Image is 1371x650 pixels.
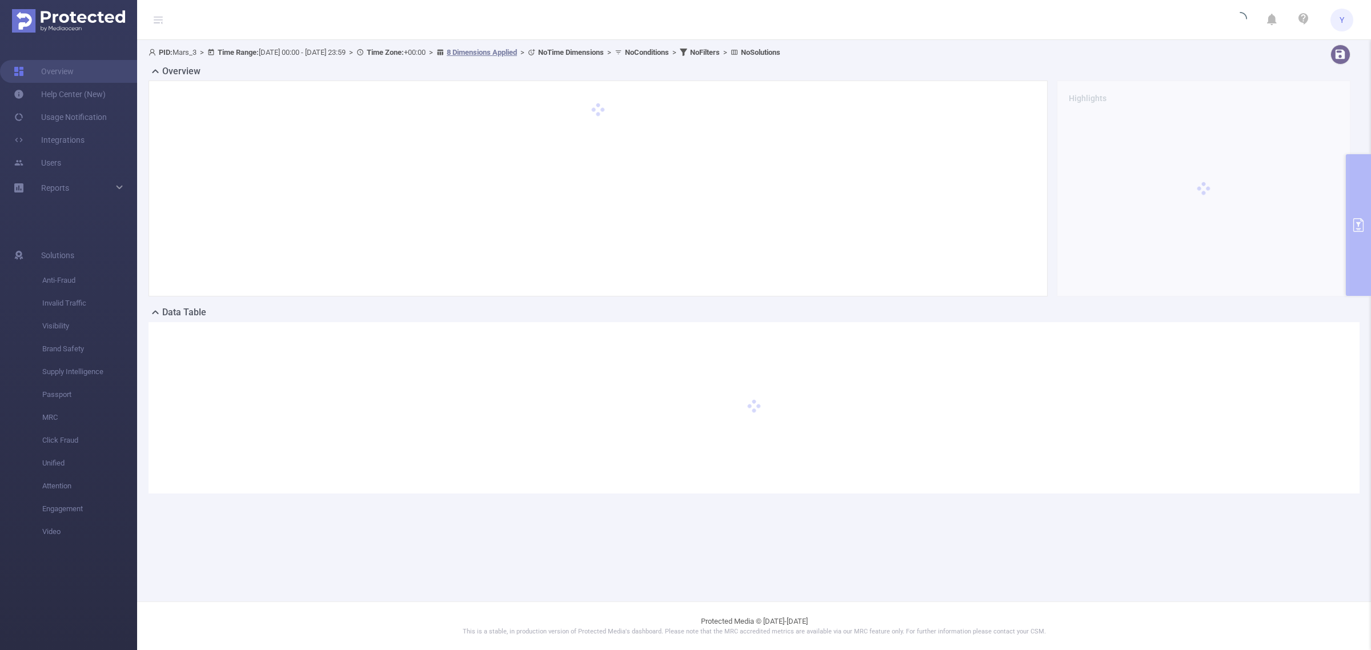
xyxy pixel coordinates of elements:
[669,48,680,57] span: >
[42,520,137,543] span: Video
[41,183,69,192] span: Reports
[42,429,137,452] span: Click Fraud
[14,129,85,151] a: Integrations
[218,48,259,57] b: Time Range:
[42,315,137,338] span: Visibility
[447,48,517,57] u: 8 Dimensions Applied
[14,83,106,106] a: Help Center (New)
[42,383,137,406] span: Passport
[720,48,731,57] span: >
[367,48,404,57] b: Time Zone:
[197,48,207,57] span: >
[42,497,137,520] span: Engagement
[159,48,173,57] b: PID:
[41,244,74,267] span: Solutions
[538,48,604,57] b: No Time Dimensions
[690,48,720,57] b: No Filters
[517,48,528,57] span: >
[426,48,436,57] span: >
[149,48,780,57] span: Mars_3 [DATE] 00:00 - [DATE] 23:59 +00:00
[42,292,137,315] span: Invalid Traffic
[42,269,137,292] span: Anti-Fraud
[149,49,159,56] i: icon: user
[162,65,201,78] h2: Overview
[162,306,206,319] h2: Data Table
[137,601,1371,650] footer: Protected Media © [DATE]-[DATE]
[42,406,137,429] span: MRC
[42,452,137,475] span: Unified
[42,338,137,360] span: Brand Safety
[41,176,69,199] a: Reports
[1340,9,1344,31] span: Y
[346,48,356,57] span: >
[625,48,669,57] b: No Conditions
[14,106,107,129] a: Usage Notification
[12,9,125,33] img: Protected Media
[604,48,615,57] span: >
[14,60,74,83] a: Overview
[1233,12,1247,28] i: icon: loading
[14,151,61,174] a: Users
[166,627,1342,637] p: This is a stable, in production version of Protected Media's dashboard. Please note that the MRC ...
[741,48,780,57] b: No Solutions
[42,475,137,497] span: Attention
[42,360,137,383] span: Supply Intelligence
